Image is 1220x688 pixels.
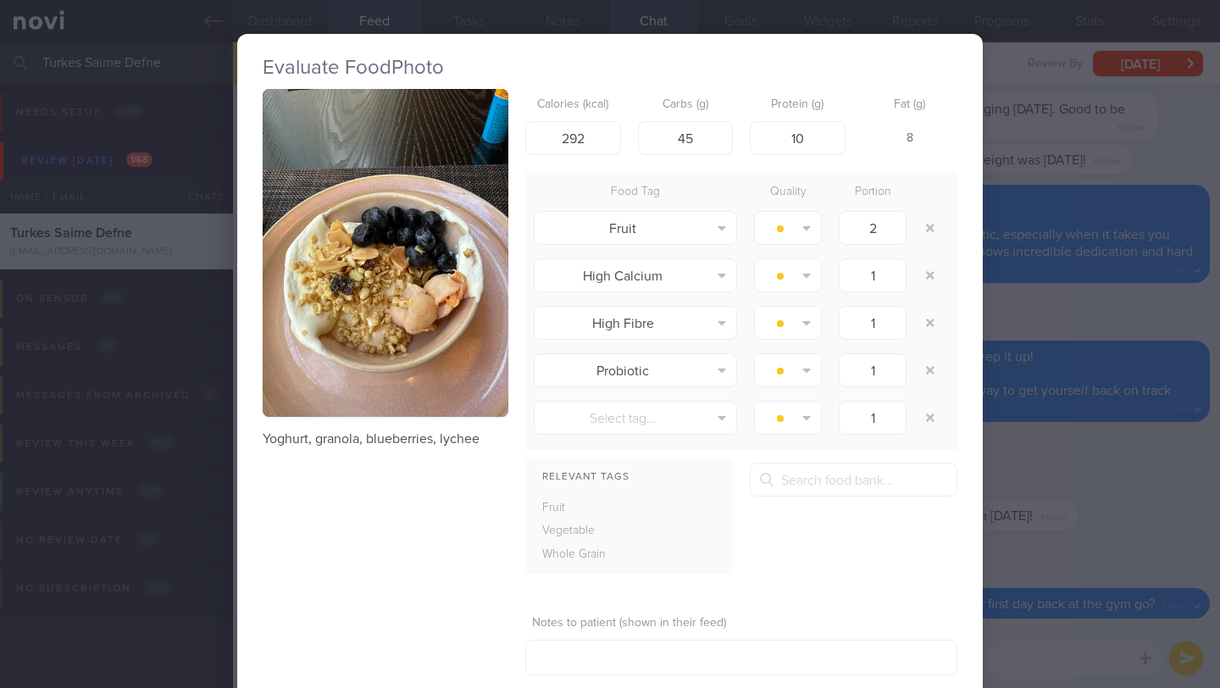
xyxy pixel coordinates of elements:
div: Portion [830,180,915,204]
div: 8 [862,121,958,157]
label: Carbs (g) [645,97,727,113]
button: Select tag... [534,401,737,435]
input: Search food bank... [750,463,957,497]
h2: Evaluate Food Photo [263,55,957,80]
button: High Calcium [534,258,737,292]
input: 33 [638,121,734,155]
label: Fat (g) [869,97,951,113]
input: 1.0 [839,401,907,435]
button: High Fibre [534,306,737,340]
div: Food Tag [525,180,746,204]
label: Calories (kcal) [532,97,614,113]
input: 250 [525,121,621,155]
button: Fruit [534,211,737,245]
div: Quality [746,180,830,204]
div: Fruit [525,497,634,520]
label: Protein (g) [757,97,839,113]
div: Relevant Tags [525,467,733,488]
input: 1.0 [839,211,907,245]
input: 9 [750,121,846,155]
input: 1.0 [839,353,907,387]
p: Yoghurt, granola, blueberries, lychee [263,430,508,447]
input: 1.0 [839,258,907,292]
div: Vegetable [525,519,634,543]
div: Whole Grain [525,543,634,567]
img: Yoghurt, granola, blueberries, lychee [263,89,508,417]
input: 1.0 [839,306,907,340]
button: Probiotic [534,353,737,387]
label: Notes to patient (shown in their feed) [532,616,951,631]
